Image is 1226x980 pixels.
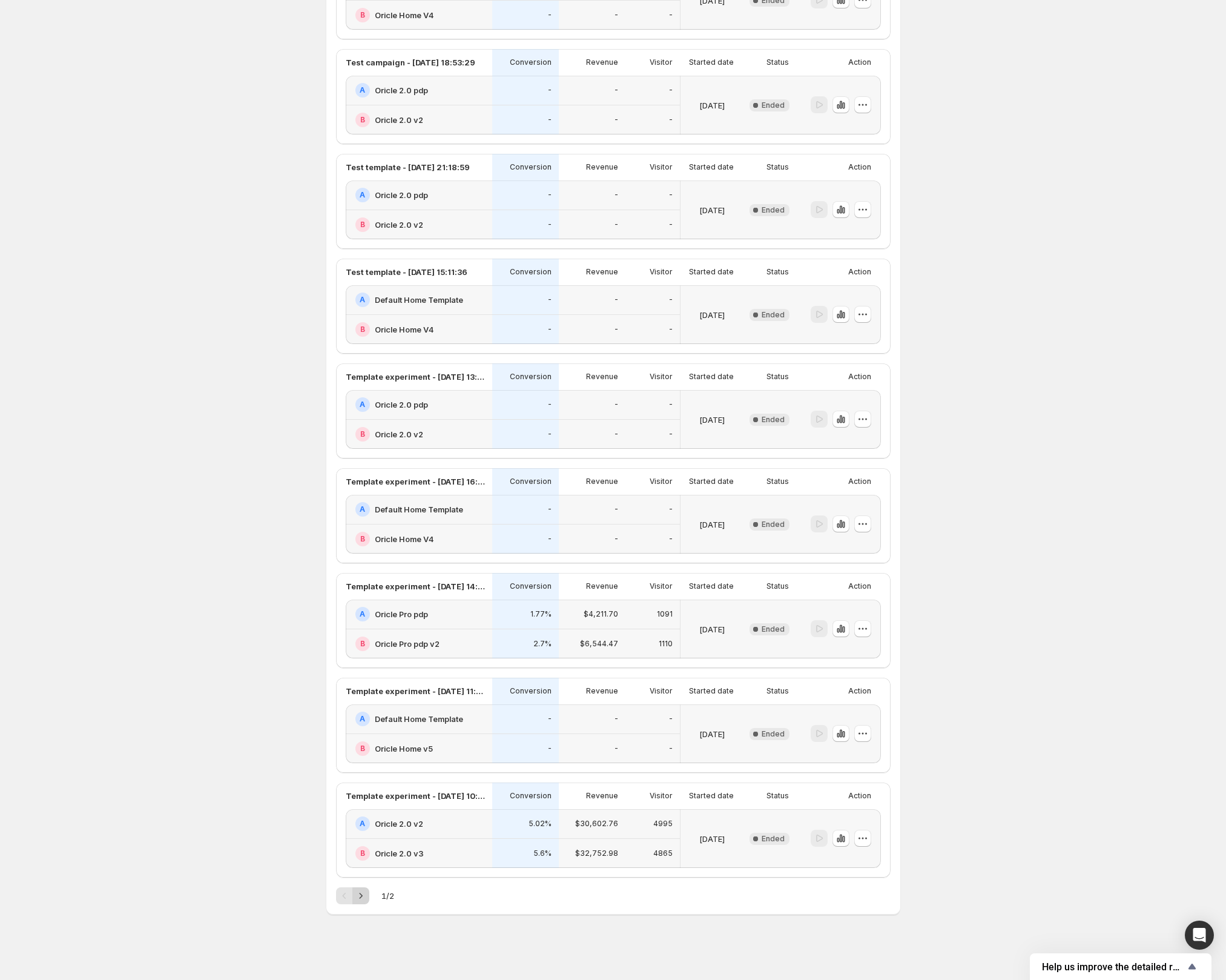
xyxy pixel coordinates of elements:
h2: B [360,10,365,20]
p: - [669,115,673,125]
p: - [615,115,618,125]
p: - [669,429,673,439]
p: - [615,744,618,753]
p: Action [848,581,871,591]
p: Visitor [650,372,673,382]
p: Template experiment - [DATE] 14:20:26 [346,580,485,592]
h2: A [360,400,365,409]
p: Test campaign - [DATE] 18:53:29 [346,56,475,68]
p: 1091 [657,609,673,619]
p: - [669,714,673,724]
p: Conversion [510,791,552,801]
p: - [669,534,673,544]
p: Started date [689,791,734,801]
p: - [548,429,552,439]
p: Action [848,791,871,801]
p: - [669,190,673,200]
p: [DATE] [699,728,725,740]
p: - [548,534,552,544]
p: Revenue [586,58,618,67]
p: Started date [689,477,734,486]
h2: Default Home Template [375,503,463,515]
h2: Oricle Pro pdp [375,608,428,620]
p: - [548,190,552,200]
p: Conversion [510,477,552,486]
span: Ended [762,205,785,215]
h2: A [360,819,365,829]
h2: A [360,85,365,95]
p: - [615,295,618,305]
p: Started date [689,581,734,591]
p: - [615,325,618,334]
p: - [669,325,673,334]
h2: Oricle 2.0 pdp [375,399,428,411]
p: Started date [689,58,734,67]
h2: A [360,505,365,514]
p: Revenue [586,791,618,801]
p: - [669,505,673,514]
h2: B [360,744,365,753]
h2: B [360,220,365,230]
p: - [669,85,673,95]
p: 4865 [653,849,673,858]
p: Revenue [586,477,618,486]
p: Revenue [586,372,618,382]
h2: Oricle 2.0 v3 [375,847,424,859]
p: [DATE] [699,518,725,531]
p: 1110 [659,639,673,649]
h2: B [360,534,365,544]
p: Status [766,686,789,696]
p: Visitor [650,162,673,172]
p: $6,544.47 [580,639,618,649]
p: [DATE] [699,623,725,635]
p: Revenue [586,162,618,172]
p: Visitor [650,267,673,277]
p: [DATE] [699,99,725,111]
span: Ended [762,624,785,634]
p: Visitor [650,477,673,486]
h2: A [360,190,365,200]
p: Template experiment - [DATE] 16:19:05 [346,475,485,488]
h2: B [360,849,365,858]
p: - [615,534,618,544]
p: - [615,85,618,95]
p: Status [766,791,789,801]
p: Started date [689,162,734,172]
p: - [548,505,552,514]
p: Template experiment - [DATE] 13:20:19 [346,371,485,383]
p: Conversion [510,686,552,696]
p: [DATE] [699,833,725,845]
p: - [615,400,618,409]
p: - [669,295,673,305]
p: - [669,744,673,753]
p: Action [848,372,871,382]
span: Ended [762,310,785,320]
p: - [615,714,618,724]
p: $32,752.98 [575,849,618,858]
p: Conversion [510,581,552,591]
p: Action [848,162,871,172]
p: Action [848,477,871,486]
p: Revenue [586,267,618,277]
p: - [548,220,552,230]
p: - [615,505,618,514]
p: - [548,295,552,305]
h2: Oricle 2.0 v2 [375,818,423,830]
p: 5.02% [529,819,552,829]
p: [DATE] [699,309,725,321]
span: Help us improve the detailed report for A/B campaigns [1042,961,1185,973]
p: - [548,714,552,724]
h2: Oricle Home V4 [375,533,433,545]
p: Status [766,581,789,591]
p: Revenue [586,686,618,696]
p: $4,211.70 [584,609,618,619]
p: 2.7% [533,639,552,649]
span: 1 / 2 [381,890,394,902]
p: Action [848,267,871,277]
h2: Oricle Home V4 [375,9,433,21]
h2: B [360,639,365,649]
p: Action [848,58,871,67]
p: - [669,220,673,230]
p: Status [766,267,789,277]
h2: Oricle 2.0 v2 [375,114,423,126]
